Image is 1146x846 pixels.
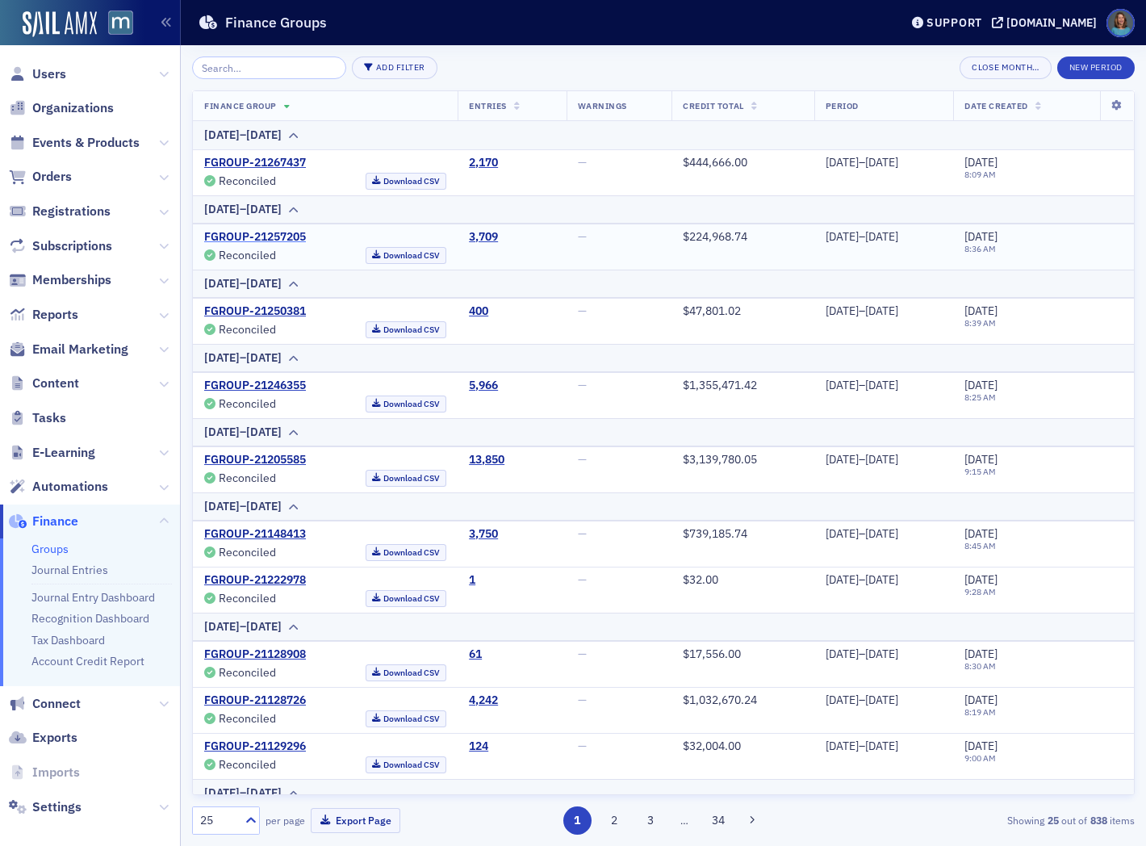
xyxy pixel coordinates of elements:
a: FGROUP-21148413 [204,527,306,542]
a: FGROUP-21246355 [204,379,306,393]
button: Close Month… [960,57,1051,79]
div: Support [926,15,982,30]
span: $444,666.00 [683,155,747,170]
a: Connect [9,695,81,713]
a: Orders [9,168,72,186]
span: Email Marketing [32,341,128,358]
a: Recognition Dashboard [31,611,149,626]
span: Connect [32,695,81,713]
a: FGROUP-21205585 [204,453,306,467]
span: — [578,526,587,541]
span: — [578,155,587,170]
a: 61 [469,647,482,662]
a: Organizations [9,99,114,117]
a: Download CSV [366,470,447,487]
button: 3 [637,806,665,835]
a: Users [9,65,66,83]
span: Finance Group [204,100,277,111]
div: [DATE]–[DATE] [826,739,943,754]
span: $1,032,670.24 [683,693,757,707]
time: 8:45 AM [964,540,996,551]
div: Reconciled [219,400,276,408]
div: Showing out of items [832,813,1135,827]
span: Finance [32,513,78,530]
a: FGROUP-21267437 [204,156,306,170]
a: FGROUP-21128726 [204,693,306,708]
span: Exports [32,729,77,747]
div: [DATE]–[DATE] [826,573,943,588]
div: [DATE]–[DATE] [826,379,943,393]
a: FGROUP-21257205 [204,230,306,245]
a: Memberships [9,271,111,289]
div: 3,750 [469,527,498,542]
a: Download CSV [366,664,447,681]
time: 8:25 AM [964,392,996,403]
a: 4,242 [469,693,498,708]
span: Subscriptions [32,237,112,255]
span: Period [826,100,859,111]
a: Tasks [9,409,66,427]
span: — [578,229,587,244]
a: FGROUP-21222978 [204,573,306,588]
div: [DATE]–[DATE] [826,527,943,542]
time: 8:39 AM [964,317,996,329]
span: Users [32,65,66,83]
span: — [578,693,587,707]
div: Reconciled [219,594,276,603]
span: Imports [32,764,80,781]
time: 9:15 AM [964,466,996,477]
span: $32.00 [683,572,718,587]
div: [DATE]–[DATE] [826,453,943,467]
a: Subscriptions [9,237,112,255]
div: 3,709 [469,230,498,245]
a: E-Learning [9,444,95,462]
a: Account Credit Report [31,654,144,668]
span: Entries [469,100,507,111]
time: 8:19 AM [964,706,996,718]
span: — [578,452,587,467]
div: 1 [469,573,475,588]
span: Automations [32,478,108,496]
div: 400 [469,304,488,319]
span: [DATE] [964,304,998,318]
img: SailAMX [108,10,133,36]
a: View Homepage [97,10,133,38]
span: Registrations [32,203,111,220]
span: — [578,647,587,661]
span: Settings [32,798,82,816]
span: $47,801.02 [683,304,741,318]
a: Registrations [9,203,111,220]
a: Groups [31,542,69,556]
span: — [578,572,587,587]
a: Download CSV [366,247,447,264]
img: SailAMX [23,11,97,37]
span: $739,185.74 [683,526,747,541]
a: Email Marketing [9,341,128,358]
div: [DATE]–[DATE] [204,201,282,218]
span: $17,556.00 [683,647,741,661]
span: — [578,739,587,753]
time: 8:30 AM [964,660,996,672]
span: Credit Total [683,100,743,111]
button: New Period [1057,57,1135,79]
a: 124 [469,739,488,754]
div: Reconciled [219,548,276,557]
a: Tax Dashboard [31,633,105,647]
span: $32,004.00 [683,739,741,753]
a: Download CSV [366,756,447,773]
span: [DATE] [964,693,998,707]
div: [DATE]–[DATE] [204,127,282,144]
span: Memberships [32,271,111,289]
a: Finance [9,513,78,530]
span: — [578,378,587,392]
a: Journal Entry Dashboard [31,590,155,605]
span: Date Created [964,100,1027,111]
a: 13,850 [469,453,504,467]
span: [DATE] [964,229,998,244]
a: FGROUP-21250381 [204,304,306,319]
div: [DATE]–[DATE] [826,693,943,708]
input: Search… [192,57,346,79]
